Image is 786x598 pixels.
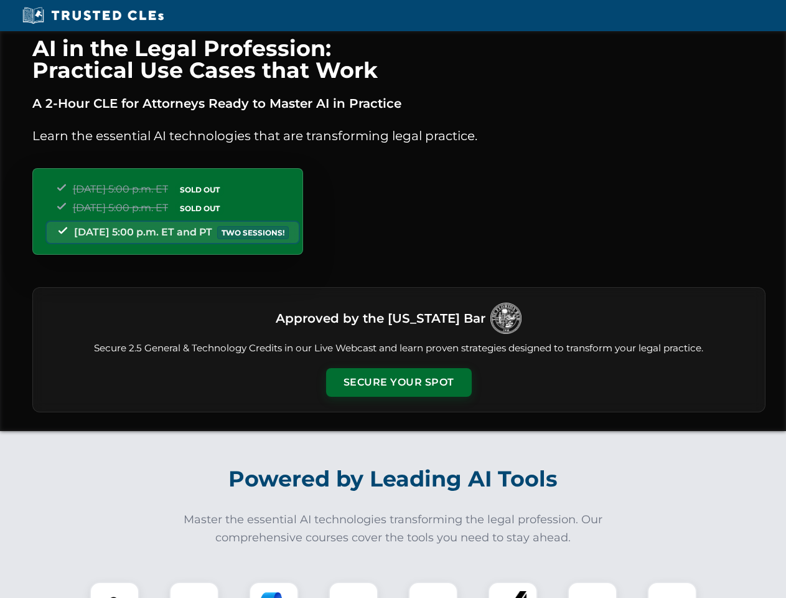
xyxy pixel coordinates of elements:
h1: AI in the Legal Profession: Practical Use Cases that Work [32,37,765,81]
span: [DATE] 5:00 p.m. ET [73,202,168,214]
img: Trusted CLEs [19,6,167,25]
p: A 2-Hour CLE for Attorneys Ready to Master AI in Practice [32,93,765,113]
p: Master the essential AI technologies transforming the legal profession. Our comprehensive courses... [175,511,611,547]
p: Learn the essential AI technologies that are transforming legal practice. [32,126,765,146]
span: [DATE] 5:00 p.m. ET [73,183,168,195]
img: Logo [490,303,522,334]
span: SOLD OUT [175,183,224,196]
h2: Powered by Leading AI Tools [49,457,738,501]
h3: Approved by the [US_STATE] Bar [276,307,485,330]
button: Secure Your Spot [326,368,472,397]
p: Secure 2.5 General & Technology Credits in our Live Webcast and learn proven strategies designed ... [48,341,750,356]
span: SOLD OUT [175,202,224,215]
